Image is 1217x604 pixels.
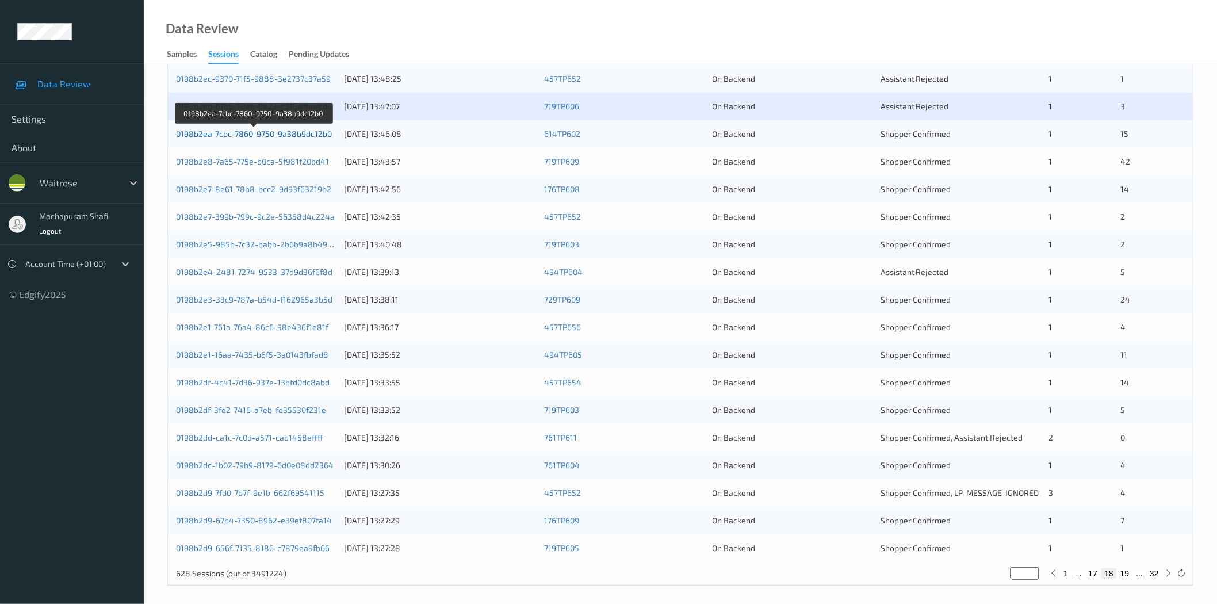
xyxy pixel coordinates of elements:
a: 0198b2e4-2481-7274-9533-37d9d36f6f8d [176,267,332,277]
div: [DATE] 13:30:26 [344,460,536,471]
span: 7 [1121,515,1125,525]
div: On Backend [713,128,872,140]
span: 1 [1048,184,1052,194]
span: Assistant Rejected [881,74,949,83]
a: 614TP602 [544,129,580,139]
a: 729TP609 [544,295,580,304]
span: Shopper Confirmed [881,212,951,221]
a: Pending Updates [289,47,361,63]
a: Samples [167,47,208,63]
div: On Backend [713,460,872,471]
span: Shopper Confirmed [881,405,951,415]
a: 0198b2dc-1b02-79b9-8179-6d0e08dd2364 [176,460,334,470]
div: [DATE] 13:27:28 [344,542,536,554]
div: [DATE] 13:27:35 [344,487,536,499]
a: 719TP605 [544,543,579,553]
span: 1 [1048,212,1052,221]
span: Shopper Confirmed [881,156,951,166]
span: 1 [1048,460,1052,470]
a: 719TP603 [544,405,579,415]
span: 0 [1121,433,1126,442]
span: Shopper Confirmed [881,460,951,470]
button: 19 [1117,568,1133,579]
div: [DATE] 13:42:56 [344,184,536,195]
div: [DATE] 13:32:16 [344,432,536,444]
span: 5 [1121,267,1126,277]
span: 42 [1121,156,1131,166]
div: On Backend [713,432,872,444]
div: On Backend [713,239,872,250]
a: 761TP611 [544,433,577,442]
button: 1 [1061,568,1072,579]
span: 1 [1048,543,1052,553]
a: 0198b2e7-8e61-78b8-bcc2-9d93f63219b2 [176,184,331,194]
a: 494TP605 [544,350,582,360]
div: [DATE] 13:33:52 [344,404,536,416]
a: 0198b2e1-761a-76a4-86c6-98e436f1e81f [176,322,328,332]
a: 0198b2dd-ca1c-7c0d-a571-cab1458effff [176,433,323,442]
a: 0198b2ea-7cbc-7860-9750-9a38b9dc12b0 [176,129,332,139]
div: [DATE] 13:42:35 [344,211,536,223]
div: [DATE] 13:39:13 [344,266,536,278]
a: 176TP608 [544,184,580,194]
span: Assistant Rejected [881,101,949,111]
span: 14 [1121,377,1130,387]
div: [DATE] 13:33:55 [344,377,536,388]
span: 11 [1121,350,1128,360]
span: 1 [1048,515,1052,525]
a: 457TP652 [544,488,581,498]
span: 1 [1048,101,1052,111]
a: 0198b2eb-61b8-78ee-8e23-c318aff44cd6 [176,101,332,111]
div: Catalog [250,48,277,63]
span: 4 [1121,322,1126,332]
p: 628 Sessions (out of 3491224) [176,568,286,579]
a: 176TP609 [544,515,579,525]
span: Shopper Confirmed, LP_MESSAGE_IGNORED_BUSY (2) [881,488,1074,498]
a: 0198b2d9-67b4-7350-8962-e39ef807fa14 [176,515,332,525]
a: 0198b2df-3fe2-7416-a7eb-fe35530f231e [176,405,326,415]
span: Shopper Confirmed [881,377,951,387]
div: On Backend [713,156,872,167]
span: 1 [1048,295,1052,304]
span: 15 [1121,129,1129,139]
a: 0198b2e8-7a65-775e-b0ca-5f981f20bd41 [176,156,329,166]
a: 761TP604 [544,460,580,470]
a: Sessions [208,47,250,64]
span: Shopper Confirmed [881,322,951,332]
div: [DATE] 13:48:25 [344,73,536,85]
a: 0198b2df-4c41-7d36-937e-13bfd0dc8abd [176,377,330,387]
div: On Backend [713,211,872,223]
a: Catalog [250,47,289,63]
span: 1 [1048,322,1052,332]
div: [DATE] 13:43:57 [344,156,536,167]
span: 4 [1121,460,1126,470]
span: Shopper Confirmed [881,129,951,139]
span: Assistant Rejected [881,267,949,277]
div: Data Review [166,23,238,35]
span: Shopper Confirmed, Assistant Rejected [881,433,1023,442]
span: 5 [1121,405,1126,415]
div: On Backend [713,377,872,388]
span: 1 [1048,405,1052,415]
span: 24 [1121,295,1131,304]
button: 32 [1146,568,1162,579]
span: Shopper Confirmed [881,350,951,360]
span: 2 [1048,433,1053,442]
a: 457TP654 [544,377,581,387]
span: 1 [1048,350,1052,360]
div: On Backend [713,294,872,305]
span: Shopper Confirmed [881,184,951,194]
span: 1 [1048,129,1052,139]
div: [DATE] 13:40:48 [344,239,536,250]
span: 1 [1048,156,1052,166]
div: On Backend [713,349,872,361]
span: Shopper Confirmed [881,515,951,525]
span: Shopper Confirmed [881,543,951,553]
span: 2 [1121,212,1126,221]
a: 719TP606 [544,101,579,111]
a: 457TP652 [544,212,581,221]
button: ... [1071,568,1085,579]
span: 1 [1121,74,1124,83]
span: 4 [1121,488,1126,498]
div: [DATE] 13:38:11 [344,294,536,305]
